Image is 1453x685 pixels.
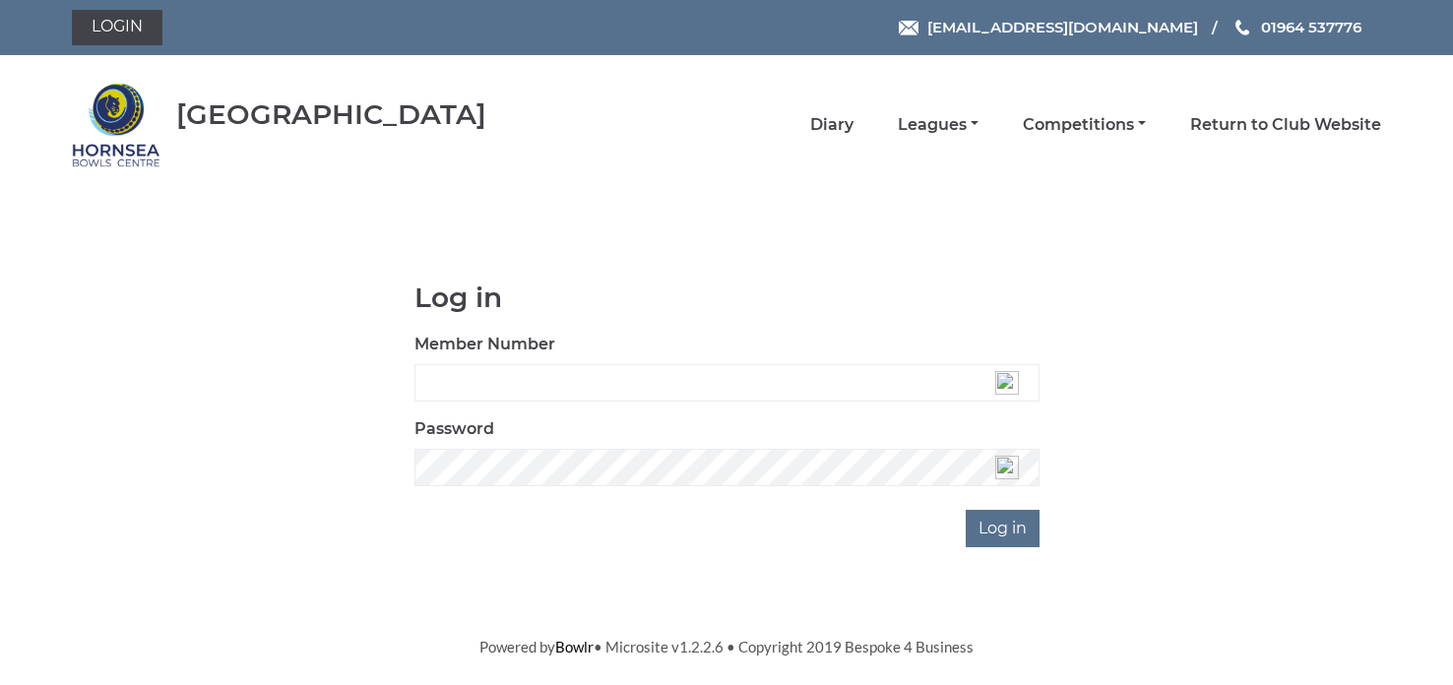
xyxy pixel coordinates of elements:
[414,333,555,356] label: Member Number
[899,21,918,35] img: Email
[899,16,1198,38] a: Email [EMAIL_ADDRESS][DOMAIN_NAME]
[72,81,160,169] img: Hornsea Bowls Centre
[1235,20,1249,35] img: Phone us
[1232,16,1361,38] a: Phone us 01964 537776
[72,10,162,45] a: Login
[995,371,1019,395] img: npw-badge-icon-locked.svg
[1190,114,1381,136] a: Return to Club Website
[414,282,1040,313] h1: Log in
[898,114,979,136] a: Leagues
[176,99,486,130] div: [GEOGRAPHIC_DATA]
[1261,18,1361,36] span: 01964 537776
[810,114,853,136] a: Diary
[1023,114,1146,136] a: Competitions
[966,510,1040,547] input: Log in
[479,638,974,655] span: Powered by • Microsite v1.2.2.6 • Copyright 2019 Bespoke 4 Business
[414,417,494,441] label: Password
[555,638,594,655] a: Bowlr
[927,18,1198,36] span: [EMAIL_ADDRESS][DOMAIN_NAME]
[995,456,1019,479] img: npw-badge-icon-locked.svg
